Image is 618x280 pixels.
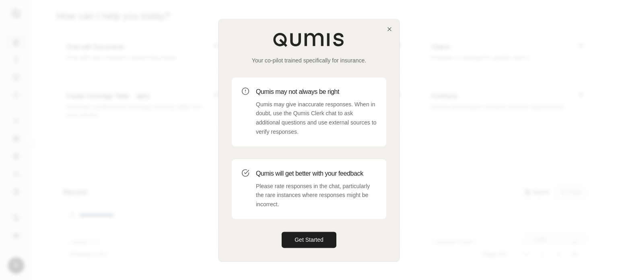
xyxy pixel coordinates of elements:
p: Your co-pilot trained specifically for insurance. [232,56,386,64]
h3: Qumis will get better with your feedback [256,169,377,178]
p: Please rate responses in the chat, particularly the rare instances where responses might be incor... [256,182,377,209]
h3: Qumis may not always be right [256,87,377,97]
p: Qumis may give inaccurate responses. When in doubt, use the Qumis Clerk chat to ask additional qu... [256,100,377,137]
img: Qumis Logo [273,32,345,47]
button: Get Started [282,232,336,248]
